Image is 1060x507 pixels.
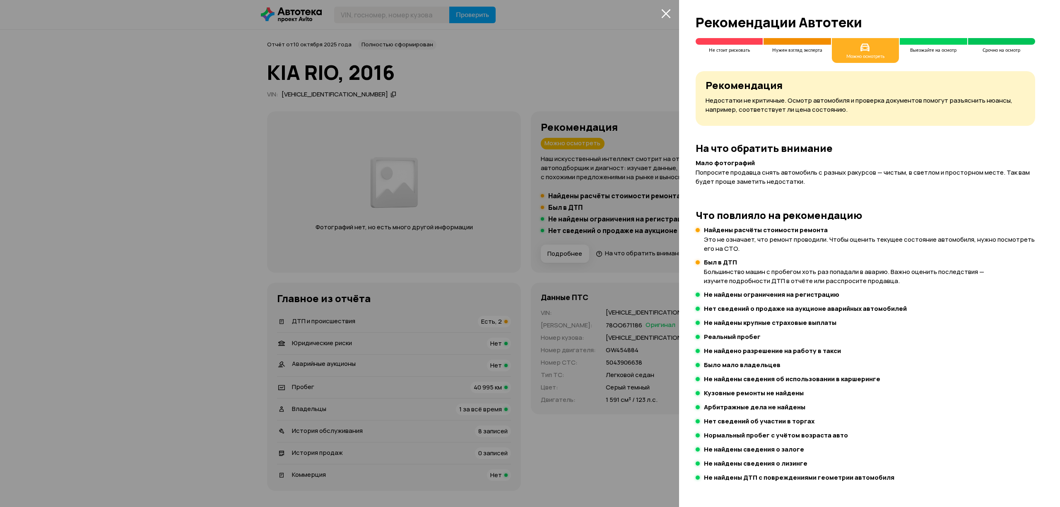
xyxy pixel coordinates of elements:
[704,333,761,341] h4: Реальный пробег
[704,473,894,482] h4: Не найдены ДТП с повреждениями геометрии автомобиля
[846,54,884,59] div: Можно осмотреть
[704,389,804,397] h4: Кузовные ремонты не найдены
[659,7,672,20] button: закрыть
[696,142,1035,154] h3: На что обратить внимание
[696,159,1035,167] h4: Мало фотографий
[900,48,967,53] div: Выезжайте на осмотр
[704,375,880,383] h4: Не найдены сведения об использовании в каршеринге
[704,267,1035,286] p: Большинство машин с пробегом хоть раз попадали в аварию. Важно оценить последствия — изучите подр...
[704,235,1035,253] p: Это не означает, что ремонт проводили. Чтобы оценить текущее состояние автомобиля, нужно посмотре...
[764,48,831,53] div: Нужен взгляд эксперта
[704,319,836,327] h4: Не найдены крупные страховые выплаты
[704,347,841,355] h4: Не найдено разрешение на работу в такси
[704,258,1035,267] h4: Был в ДТП
[968,48,1035,53] div: Срочно на осмотр
[696,209,1035,221] h3: Что повлияло на рекомендацию
[704,305,907,313] h4: Нет сведений о продаже на аукционе аварийных автомобилей
[704,403,805,411] h4: Арбитражные дела не найдены
[704,226,1035,234] h4: Найдены расчёты стоимости ремонта
[696,168,1035,186] p: Попросите продавца снять автомобиль с разных ракурсов — чистым, в светлом и просторном месте. Так...
[704,291,839,299] h4: Не найдены ограничения на регистрацию
[704,431,848,440] h4: Нормальный пробег с учётом возраста авто
[704,417,814,425] h4: Нет сведений об участии в торгах
[706,79,1025,91] h3: Рекомендация
[704,361,781,369] h4: Было мало владельцев
[696,48,763,53] div: Не стоит рисковать
[704,445,804,454] h4: Не найдены сведения о залоге
[704,459,807,468] h4: Не найдены сведения о лизинге
[706,96,1025,114] p: Недостатки не критичные. Осмотр автомобиля и проверка документов помогут разъяснить нюансы, напри...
